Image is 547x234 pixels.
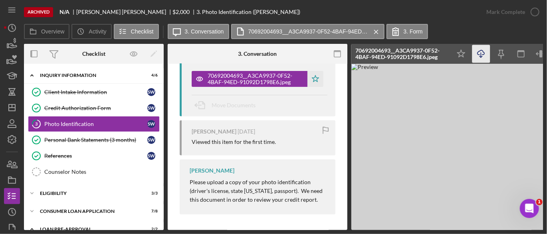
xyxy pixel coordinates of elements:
[238,128,255,135] time: 2023-10-27 07:40
[147,104,155,112] div: S W
[44,105,147,111] div: Credit Authorization Form
[190,178,327,205] p: Please upload a copy of your photo identification (driver's license, state [US_STATE], passport)....
[147,136,155,144] div: S W
[28,84,160,100] a: Client Intake InformationSW
[192,128,236,135] div: [PERSON_NAME]
[212,102,256,108] span: Move Documents
[40,209,138,214] div: Consumer Loan Application
[28,132,160,148] a: Personal Bank Statements (3 months)SW
[40,191,138,196] div: Eligibility
[44,89,147,95] div: Client Intake Information
[192,71,323,87] button: 70692004693__A3CA9937-0F52-4BAF-94ED-91092D1798E6.jpeg
[28,116,160,132] a: 3Photo IdentificationSW
[41,28,64,35] label: Overview
[208,73,303,85] div: 70692004693__A3CA9937-0F52-4BAF-94ED-91092D1798E6.jpeg
[44,153,147,159] div: References
[248,28,368,35] label: 70692004693__A3CA9937-0F52-4BAF-94ED-91092D1798E6.jpeg
[24,24,69,39] button: Overview
[520,199,539,218] iframe: Intercom live chat
[147,152,155,160] div: S W
[192,139,276,145] div: Viewed this item for the first time.
[40,73,138,78] div: Inquiry Information
[147,88,155,96] div: S W
[82,51,105,57] div: Checklist
[147,120,155,128] div: S W
[28,100,160,116] a: Credit Authorization FormSW
[478,4,543,20] button: Mark Complete
[143,191,158,196] div: 3 / 3
[59,9,69,15] b: N/A
[355,47,447,60] div: 70692004693__A3CA9937-0F52-4BAF-94ED-91092D1798E6.jpeg
[386,24,428,39] button: 3. Form
[196,9,300,15] div: 3. Photo Identification ([PERSON_NAME])
[44,121,147,127] div: Photo Identification
[192,95,264,115] button: Move Documents
[76,9,173,15] div: [PERSON_NAME] [PERSON_NAME]
[40,227,138,232] div: Loan Pre-Approval
[28,148,160,164] a: ReferencesSW
[28,164,160,180] a: Counselor Notes
[24,7,53,17] div: Archived
[114,24,159,39] button: Checklist
[404,28,423,35] label: 3. Form
[231,24,384,39] button: 70692004693__A3CA9937-0F52-4BAF-94ED-91092D1798E6.jpeg
[71,24,111,39] button: Activity
[486,4,525,20] div: Mark Complete
[238,51,277,57] div: 3. Conversation
[173,9,190,15] div: $2,000
[143,73,158,78] div: 4 / 6
[536,199,543,205] span: 1
[131,28,154,35] label: Checklist
[143,209,158,214] div: 7 / 8
[143,227,158,232] div: 2 / 2
[44,169,159,175] div: Counselor Notes
[185,28,224,35] label: 3. Conversation
[89,28,106,35] label: Activity
[44,137,147,143] div: Personal Bank Statements (3 months)
[35,121,38,126] tspan: 3
[190,167,234,174] div: [PERSON_NAME]
[168,24,229,39] button: 3. Conversation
